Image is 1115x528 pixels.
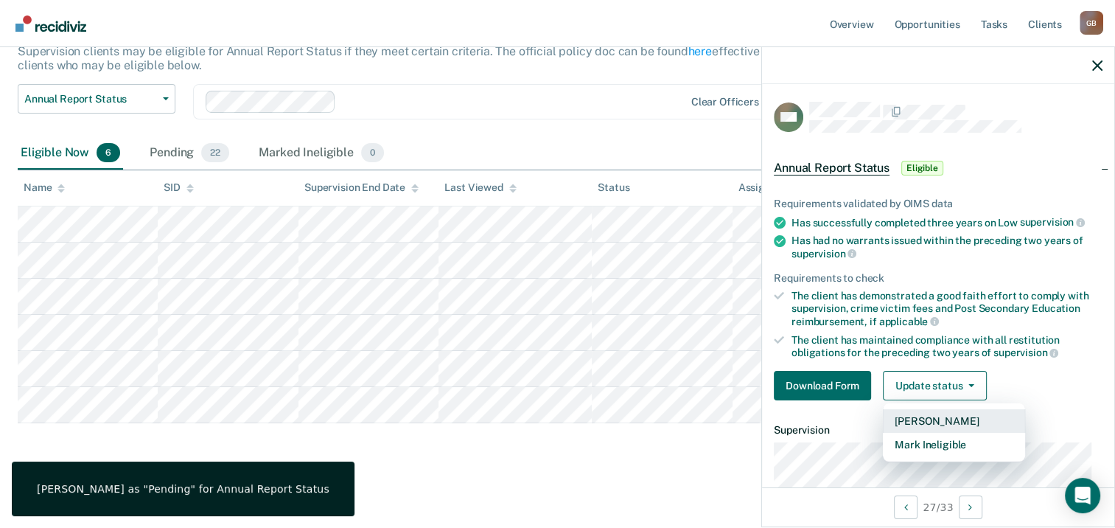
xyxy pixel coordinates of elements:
[791,334,1102,359] div: The client has maintained compliance with all restitution obligations for the preceding two years of
[361,143,384,162] span: 0
[774,371,871,400] button: Download Form
[774,161,889,176] span: Annual Report Status
[883,409,1025,433] button: [PERSON_NAME]
[959,496,982,519] button: Next Opportunity
[774,424,1102,437] dt: Supervision
[598,181,629,194] div: Status
[762,145,1114,192] div: Annual Report StatusEligible
[774,371,877,400] a: Navigate to form link
[762,487,1114,527] div: 27 / 33
[444,181,516,194] div: Last Viewed
[883,433,1025,456] button: Mark Ineligible
[791,248,856,260] span: supervision
[97,143,120,162] span: 6
[774,272,1102,285] div: Requirements to check
[883,371,987,400] button: Update status
[738,181,808,194] div: Assigned to
[15,15,86,32] img: Recidiviz
[24,93,157,105] span: Annual Report Status
[18,137,123,170] div: Eligible Now
[304,181,419,194] div: Supervision End Date
[24,181,65,194] div: Name
[774,198,1102,210] div: Requirements validated by OIMS data
[791,235,1102,260] div: Has had no warrants issued within the preceding two years of
[1080,11,1103,35] div: G B
[1080,11,1103,35] button: Profile dropdown button
[1065,478,1100,513] div: Open Intercom Messenger
[993,347,1058,358] span: supervision
[688,44,712,58] a: here
[147,137,232,170] div: Pending
[1020,216,1085,228] span: supervision
[256,137,387,170] div: Marked Ineligible
[164,181,194,194] div: SID
[37,482,329,496] div: [PERSON_NAME] as "Pending" for Annual Report Status
[879,316,939,327] span: applicable
[791,290,1102,327] div: The client has demonstrated a good faith effort to comply with supervision, crime victim fees and...
[18,44,843,72] p: Supervision clients may be eligible for Annual Report Status if they meet certain criteria. The o...
[691,96,759,108] div: Clear officers
[791,216,1102,229] div: Has successfully completed three years on Low
[901,161,943,176] span: Eligible
[201,143,229,162] span: 22
[894,496,917,519] button: Previous Opportunity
